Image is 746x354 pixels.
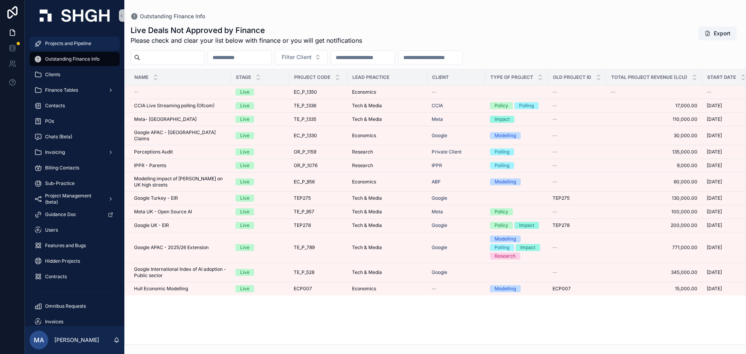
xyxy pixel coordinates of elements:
span: Omnibus Requests [45,303,86,309]
span: TEP275 [553,195,570,201]
a: -- [553,149,601,155]
span: 771,000.00 [611,244,697,251]
a: -- [432,286,481,292]
a: Polling [490,162,543,169]
button: Export [698,26,737,40]
a: Live [235,162,284,169]
span: Outstanding Finance Info [45,56,99,62]
span: 60,000.00 [611,179,697,185]
a: Live [235,269,284,276]
div: Live [240,244,249,251]
a: Google [432,269,481,276]
a: Live [235,195,284,202]
a: Tech & Media [352,116,422,122]
span: -- [553,133,557,139]
span: Economics [352,179,376,185]
div: Modelling [495,178,516,185]
span: EC_P_1330 [294,133,317,139]
div: scrollable content [25,31,124,326]
a: Google [432,269,447,276]
a: Live [235,285,284,292]
a: Perceptions Audit [134,149,226,155]
a: 130,000.00 [611,195,697,201]
a: Tech & Media [352,222,422,228]
a: 100,000.00 [611,209,697,215]
a: Invoices [30,315,120,329]
a: Google [432,222,481,228]
a: Meta [432,116,481,122]
div: Policy [495,222,508,229]
div: Policy [495,208,508,215]
span: Google Turkey - EIR [134,195,178,201]
a: Live [235,89,284,96]
a: -- [553,244,601,251]
a: Google [432,133,447,139]
span: TEP278 [294,222,311,228]
a: OR_P_1076 [294,162,343,169]
span: CCIA Live Streaming polling (Ofcom) [134,103,214,109]
a: 135,000.00 [611,149,697,155]
span: Google International Index of AI adoption - Public sector [134,266,226,279]
div: Impact [520,244,535,251]
a: Modelling [490,285,543,292]
span: Guidance Doc [45,211,76,218]
a: Google APAC - [GEOGRAPHIC_DATA] Claims [134,129,226,142]
div: Research [495,253,516,260]
a: Tech & Media [352,269,422,276]
div: Live [240,269,249,276]
span: -- [553,209,557,215]
div: Live [240,178,249,185]
a: Google [432,195,447,201]
a: TE_P_528 [294,269,343,276]
span: Outstanding Finance Info [140,12,205,20]
div: Modelling [495,235,516,242]
span: EC_P_956 [294,179,315,185]
div: Live [240,102,249,109]
span: [DATE] [707,286,722,292]
a: -- [432,89,481,95]
a: Google Turkey - EIR [134,195,226,201]
span: Google APAC - 2025/26 Extension [134,244,209,251]
span: CCIA [432,103,443,109]
span: [DATE] [707,209,722,215]
span: Tech & Media [352,195,382,201]
a: TE_P_1336 [294,103,343,109]
span: 15,000.00 [611,286,697,292]
a: TE_P_1335 [294,116,343,122]
a: Meta [432,209,481,215]
a: Invoicing [30,145,120,159]
a: Live [235,132,284,139]
span: Client [432,74,449,80]
span: Sub-Practice [45,180,75,187]
div: Live [240,132,249,139]
a: Hidden Projects [30,254,120,268]
div: Polling [495,244,509,251]
span: Billing Contacts [45,165,79,171]
span: Tech & Media [352,269,382,276]
div: Polling [495,162,509,169]
a: ABF [432,179,481,185]
a: -- [553,209,601,215]
span: 17,000.00 [611,103,697,109]
a: Policy [490,208,543,215]
span: Meta [432,209,443,215]
span: Meta UK - Open Source AI [134,209,192,215]
span: -- [553,89,557,95]
div: Impact [495,116,510,123]
a: Meta [432,116,443,122]
a: EC_P_956 [294,179,343,185]
div: Live [240,208,249,215]
span: [DATE] [707,269,722,276]
span: EC_P_1350 [294,89,317,95]
span: Research [352,149,373,155]
span: MA [34,335,44,345]
a: PolicyPolling [490,102,543,109]
span: Google [432,222,447,228]
span: -- [432,89,436,95]
span: Features and Bugs [45,242,86,249]
a: 30,000.00 [611,133,697,139]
